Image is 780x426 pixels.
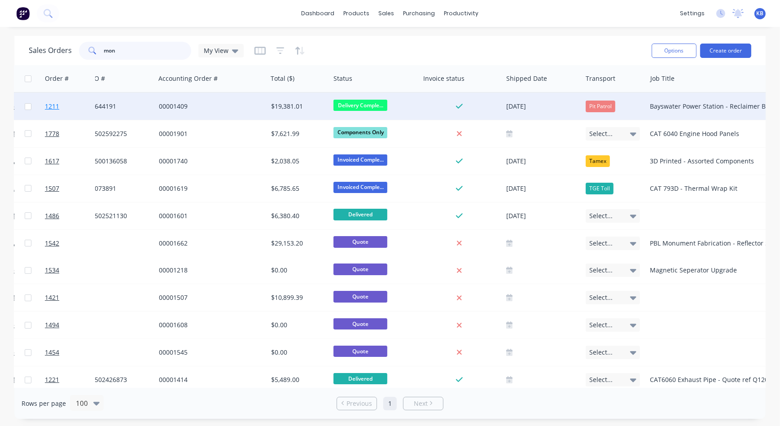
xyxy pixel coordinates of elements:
div: $0.00 [271,321,324,329]
span: Select... [589,348,613,357]
span: Select... [589,266,613,275]
a: 1211 [45,93,99,120]
span: 1542 [45,239,59,248]
span: 1454 [45,348,59,357]
a: 1221 [45,366,99,393]
span: Quote [333,264,387,275]
span: Select... [589,211,613,220]
div: 4502426873 [91,375,149,384]
div: 3500136058 [91,157,149,166]
a: 1542 [45,230,99,257]
div: Pit Patrol [586,101,615,112]
span: Select... [589,321,613,329]
div: 00001608 [159,321,259,329]
span: Next [414,399,428,408]
span: 1486 [45,211,59,220]
div: Invoice status [423,74,464,83]
div: 00001507 [159,293,259,302]
div: $0.00 [271,348,324,357]
span: Quote [333,318,387,329]
span: 1221 [45,375,59,384]
div: TGE Toll [586,183,613,194]
a: 1494 [45,312,99,338]
span: Previous [346,399,372,408]
span: 1617 [45,157,59,166]
div: [DATE] [506,183,578,194]
div: $10,899.39 [271,293,324,302]
div: [DATE] [506,101,578,112]
a: Page 1 is your current page [383,397,397,410]
span: Components Only [333,127,387,138]
div: Tamex [586,155,610,167]
div: $5,489.00 [271,375,324,384]
span: 1507 [45,184,59,193]
div: $6,380.40 [271,211,324,220]
span: Quote [333,236,387,247]
div: 00001409 [159,102,259,111]
div: $19,381.01 [271,102,324,111]
span: Select... [589,129,613,138]
div: 00001740 [159,157,259,166]
div: 4502592275 [91,129,149,138]
div: Accounting Order # [158,74,218,83]
button: Options [652,44,697,58]
div: $0.00 [271,266,324,275]
div: 4502521130 [91,211,149,220]
a: 1617 [45,148,99,175]
a: 1778 [45,120,99,147]
span: Delivery Comple... [333,100,387,111]
div: 00001218 [159,266,259,275]
div: $2,038.05 [271,157,324,166]
div: 00001545 [159,348,259,357]
span: Delivered [333,209,387,220]
span: Quote [333,346,387,357]
div: sales [374,7,399,20]
div: 00001414 [159,375,259,384]
div: settings [675,7,709,20]
h1: Sales Orders [29,46,72,55]
ul: Pagination [333,397,447,410]
div: $6,785.65 [271,184,324,193]
span: Invoiced Comple... [333,154,387,166]
div: purchasing [399,7,440,20]
div: 00001601 [159,211,259,220]
button: Create order [700,44,751,58]
a: Next page [403,399,443,408]
span: Select... [589,293,613,302]
a: 1421 [45,284,99,311]
div: Order # [45,74,69,83]
span: 1211 [45,102,59,111]
input: Search... [104,42,192,60]
span: Invoiced Comple... [333,182,387,193]
a: dashboard [297,7,339,20]
div: [DATE] [506,155,578,167]
span: 1778 [45,129,59,138]
div: 8073891 [91,184,149,193]
div: $29,153.20 [271,239,324,248]
div: 00001662 [159,239,259,248]
div: $7,621.99 [271,129,324,138]
a: 1454 [45,339,99,366]
span: My View [204,46,228,55]
div: products [339,7,374,20]
div: 00001619 [159,184,259,193]
span: Delivered [333,373,387,384]
div: Total ($) [271,74,294,83]
div: Shipped Date [506,74,547,83]
span: 1494 [45,321,59,329]
a: 1507 [45,175,99,202]
span: Quote [333,291,387,302]
img: Factory [16,7,30,20]
div: Status [333,74,352,83]
div: Transport [586,74,615,83]
a: 1486 [45,202,99,229]
a: Previous page [337,399,377,408]
div: PO # [91,74,105,83]
span: 1534 [45,266,59,275]
div: [DATE] [506,210,578,221]
a: 1534 [45,257,99,284]
div: Job Title [650,74,675,83]
span: Rows per page [22,399,66,408]
div: 00001901 [159,129,259,138]
div: productivity [440,7,483,20]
